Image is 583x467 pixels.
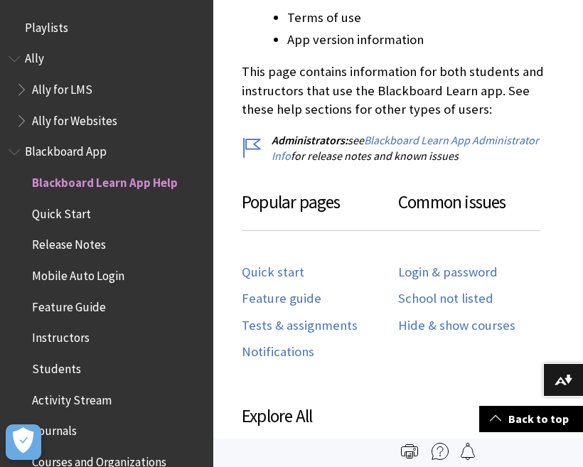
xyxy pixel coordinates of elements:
[32,233,106,252] span: Release Notes
[479,406,583,432] a: Back to top
[32,171,178,190] span: Blackboard Learn App Help
[32,326,90,345] span: Instructors
[242,189,398,231] h3: Popular pages
[242,318,358,334] a: Tests & assignments
[32,419,77,439] span: Journals
[242,264,304,281] a: Quick start
[25,16,68,35] span: Playlists
[9,16,205,40] nav: Book outline for Playlists
[272,133,539,163] a: Blackboard Learn App Administrator Info
[242,132,555,164] p: see for release notes and known issues
[9,47,205,133] nav: Book outline for Anthology Ally Help
[432,443,449,460] img: More help
[272,133,348,147] span: Administrators:
[32,109,117,128] span: Ally for Websites
[242,403,555,430] h3: Explore All
[398,189,540,231] h3: Common issues
[242,63,555,119] p: This page contains information for both students and instructors that use the Blackboard Learn ap...
[398,318,515,334] a: Hide & show courses
[32,202,91,221] span: Quick Start
[287,8,555,28] li: Terms of use
[242,344,314,360] a: Notifications
[459,443,476,460] img: Follow this page
[398,264,498,281] a: Login & password
[32,77,92,97] span: Ally for LMS
[25,47,44,66] span: Ally
[32,295,106,314] span: Feature Guide
[242,291,321,307] a: Feature guide
[398,291,493,307] a: School not listed
[32,357,81,376] span: Students
[401,443,418,460] img: Print
[25,140,107,159] span: Blackboard App
[32,388,112,407] span: Activity Stream
[32,264,124,283] span: Mobile Auto Login
[6,424,41,460] button: Open Preferences
[287,30,555,50] li: App version information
